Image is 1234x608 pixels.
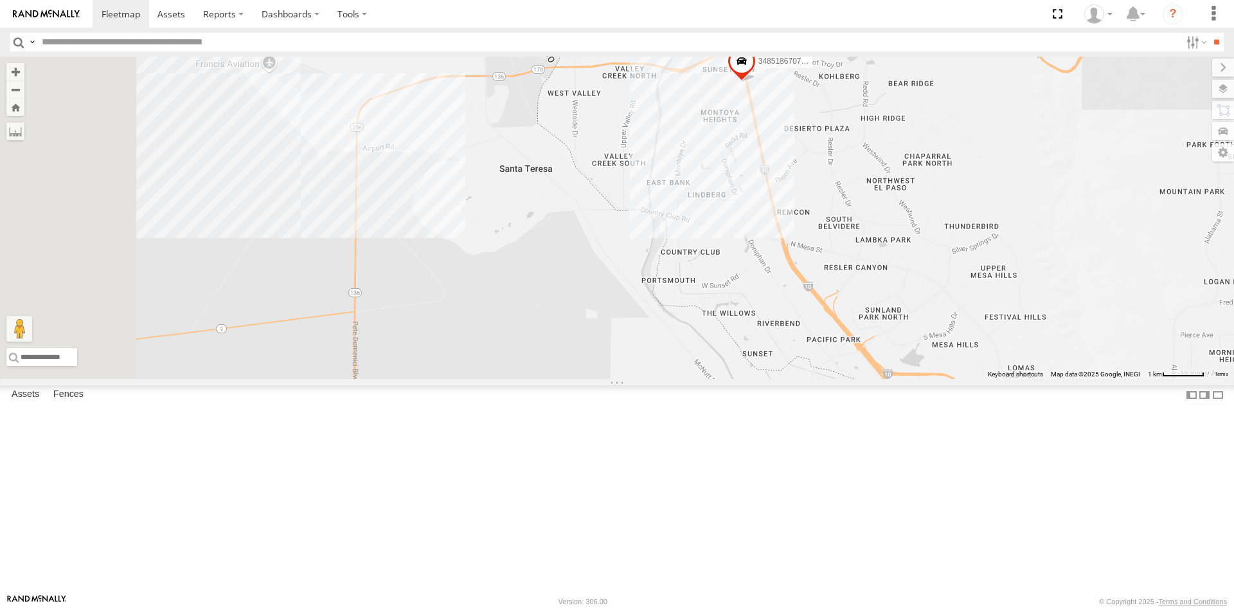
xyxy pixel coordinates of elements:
[6,122,24,140] label: Measure
[47,386,90,404] label: Fences
[758,56,810,65] span: 3485186707B8
[1198,385,1211,404] label: Dock Summary Table to the Right
[1148,371,1162,378] span: 1 km
[988,370,1043,379] button: Keyboard shortcuts
[1080,5,1117,24] div: foxconn f
[1185,385,1198,404] label: Dock Summary Table to the Left
[27,33,37,51] label: Search Query
[1212,385,1224,404] label: Hide Summary Table
[1099,598,1227,605] div: © Copyright 2025 -
[6,63,24,80] button: Zoom in
[1051,371,1140,378] span: Map data ©2025 Google, INEGI
[7,595,66,608] a: Visit our Website
[1181,33,1209,51] label: Search Filter Options
[6,316,32,342] button: Drag Pegman onto the map to open Street View
[5,386,46,404] label: Assets
[1212,143,1234,161] label: Map Settings
[6,80,24,98] button: Zoom out
[13,10,80,19] img: rand-logo.svg
[1215,372,1228,377] a: Terms (opens in new tab)
[1159,598,1227,605] a: Terms and Conditions
[6,98,24,116] button: Zoom Home
[559,598,607,605] div: Version: 306.00
[1144,370,1208,379] button: Map Scale: 1 km per 62 pixels
[1163,4,1183,24] i: ?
